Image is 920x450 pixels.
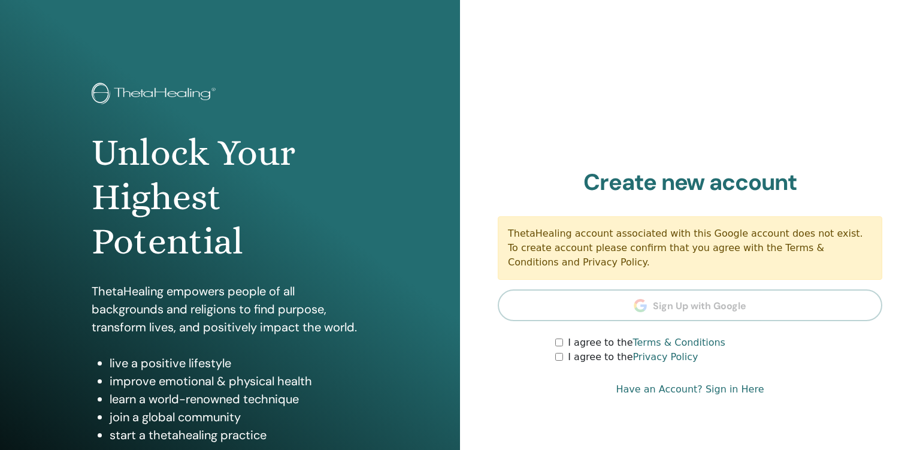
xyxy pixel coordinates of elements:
li: start a thetahealing practice [110,426,368,444]
a: Terms & Conditions [632,337,725,348]
li: join a global community [110,408,368,426]
a: Have an Account? Sign in Here [616,382,764,397]
div: ThetaHealing account associated with this Google account does not exist. To create account please... [498,216,882,280]
a: Privacy Policy [632,351,698,363]
label: I agree to the [568,350,698,364]
li: live a positive lifestyle [110,354,368,372]
li: learn a world-renowned technique [110,390,368,408]
h2: Create new account [498,169,882,197]
h1: Unlock Your Highest Potential [92,131,368,264]
p: ThetaHealing empowers people of all backgrounds and religions to find purpose, transform lives, a... [92,282,368,336]
label: I agree to the [568,336,725,350]
li: improve emotional & physical health [110,372,368,390]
